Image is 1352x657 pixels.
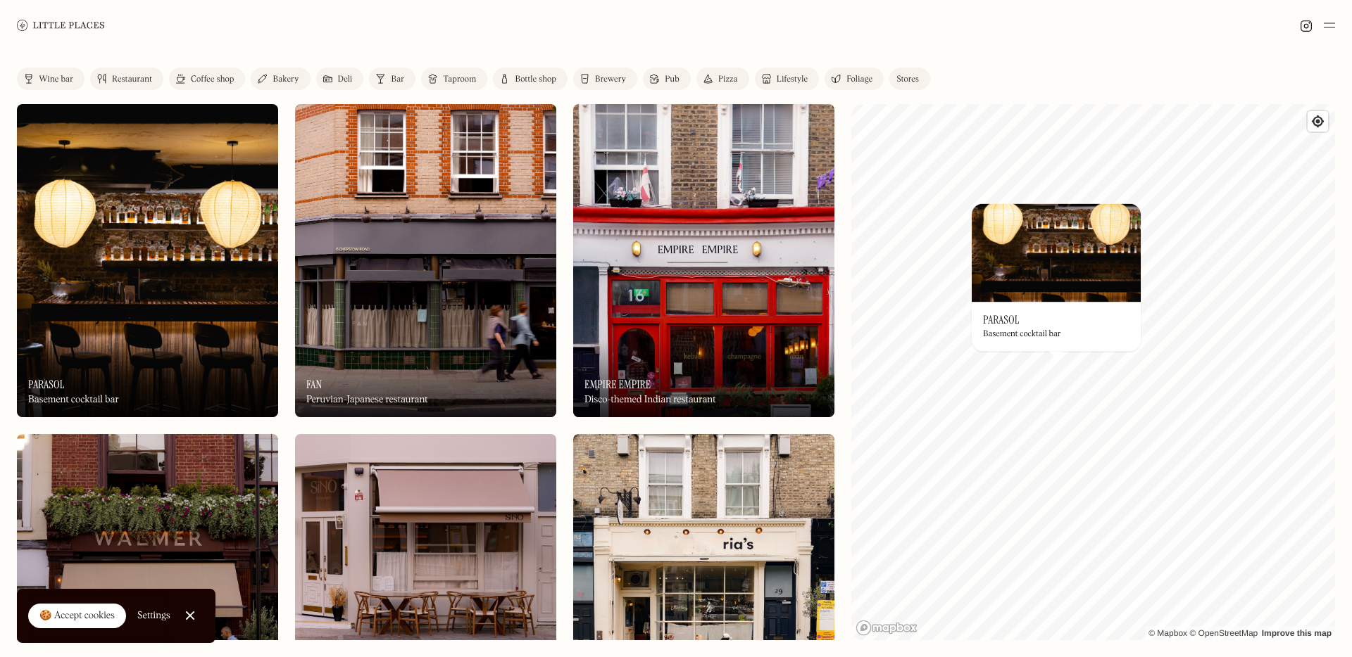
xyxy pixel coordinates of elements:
[273,75,299,84] div: Bakery
[338,75,353,84] div: Deli
[1262,628,1332,638] a: Improve this map
[1148,628,1187,638] a: Mapbox
[39,75,73,84] div: Wine bar
[295,104,556,417] img: Fan
[369,68,415,90] a: Bar
[189,615,190,616] div: Close Cookie Popup
[28,604,126,629] a: 🍪 Accept cookies
[696,68,749,90] a: Pizza
[169,68,245,90] a: Coffee shop
[595,75,626,84] div: Brewery
[176,601,204,630] a: Close Cookie Popup
[316,68,364,90] a: Deli
[28,394,119,406] div: Basement cocktail bar
[421,68,487,90] a: Taproom
[137,611,170,620] div: Settings
[889,68,930,90] a: Stores
[28,378,65,391] h3: Parasol
[983,330,1061,340] div: Basement cocktail bar
[90,68,163,90] a: Restaurant
[846,75,872,84] div: Foliage
[718,75,738,84] div: Pizza
[573,104,834,417] img: Empire Empire
[191,75,234,84] div: Coffee shop
[17,104,278,417] img: Parasol
[777,75,808,84] div: Lifestyle
[972,203,1141,302] img: Parasol
[17,68,84,90] a: Wine bar
[1189,628,1258,638] a: OpenStreetMap
[584,378,651,391] h3: Empire Empire
[584,394,715,406] div: Disco-themed Indian restaurant
[856,620,918,636] a: Mapbox homepage
[306,394,428,406] div: Peruvian-Japanese restaurant
[251,68,310,90] a: Bakery
[665,75,680,84] div: Pub
[493,68,568,90] a: Bottle shop
[896,75,919,84] div: Stores
[443,75,476,84] div: Taproom
[515,75,556,84] div: Bottle shop
[39,609,115,623] div: 🍪 Accept cookies
[306,378,322,391] h3: Fan
[825,68,884,90] a: Foliage
[573,68,637,90] a: Brewery
[17,104,278,417] a: ParasolParasolParasolBasement cocktail bar
[391,75,404,84] div: Bar
[112,75,152,84] div: Restaurant
[643,68,691,90] a: Pub
[972,203,1141,351] a: ParasolParasolParasolBasement cocktail bar
[573,104,834,417] a: Empire EmpireEmpire EmpireEmpire EmpireDisco-themed Indian restaurant
[295,104,556,417] a: FanFanFanPeruvian-Japanese restaurant
[137,600,170,632] a: Settings
[755,68,819,90] a: Lifestyle
[983,313,1020,326] h3: Parasol
[851,104,1335,640] canvas: Map
[1308,111,1328,132] button: Find my location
